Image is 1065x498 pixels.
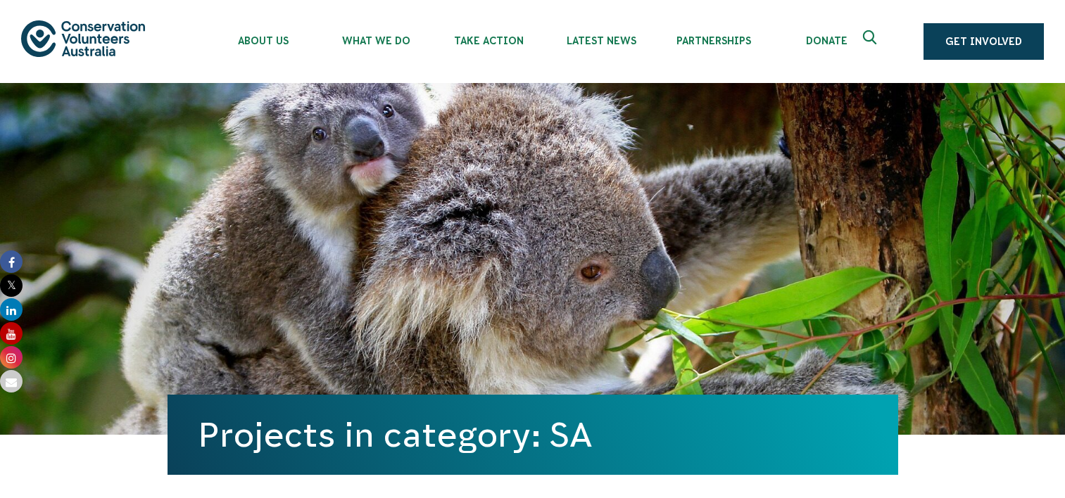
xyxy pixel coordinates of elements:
[198,416,867,454] h1: Projects in category: SA
[207,35,320,46] span: About Us
[863,30,881,53] span: Expand search box
[924,23,1044,60] a: Get Involved
[545,35,657,46] span: Latest News
[21,20,145,56] img: logo.svg
[432,35,545,46] span: Take Action
[855,25,888,58] button: Expand search box Close search box
[770,35,883,46] span: Donate
[657,35,770,46] span: Partnerships
[320,35,432,46] span: What We Do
